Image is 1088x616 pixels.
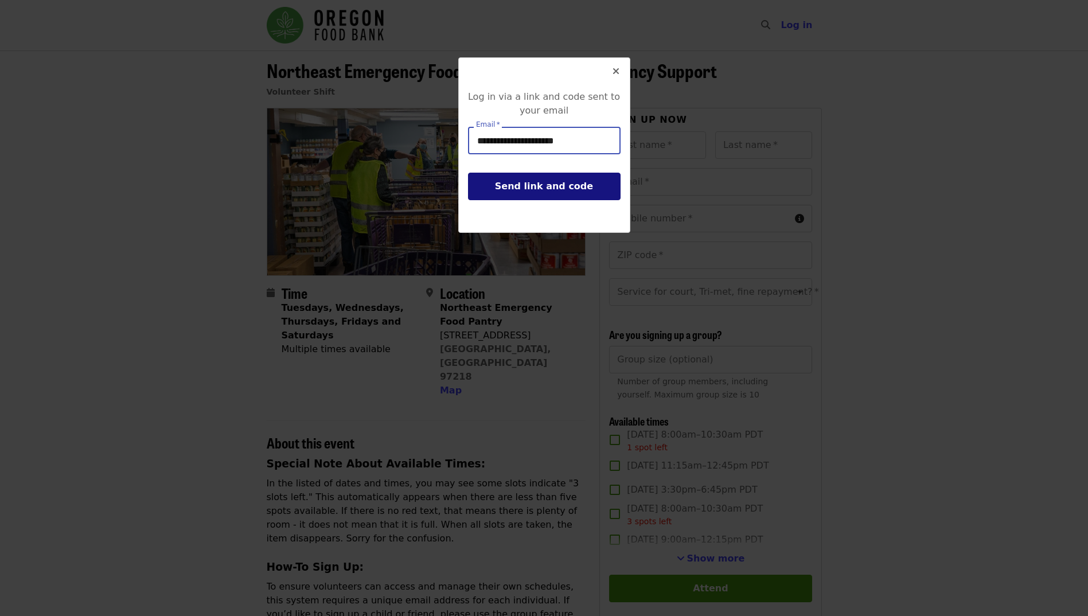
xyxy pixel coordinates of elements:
button: Close [602,58,630,85]
button: Send link and code [468,173,621,200]
span: Log in via a link and code sent to your email [468,91,620,116]
i: times icon [613,66,619,77]
span: Send link and code [495,181,593,192]
span: Email [476,120,495,128]
input: [object Object] [468,127,621,154]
